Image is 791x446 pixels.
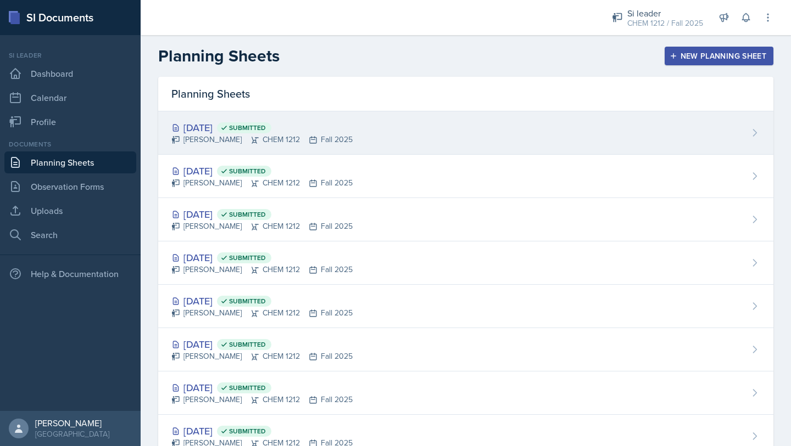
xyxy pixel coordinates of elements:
div: [GEOGRAPHIC_DATA] [35,428,109,439]
a: Uploads [4,200,136,222]
span: Submitted [229,297,266,306]
div: [DATE] [171,424,353,438]
h2: Planning Sheets [158,46,280,66]
div: CHEM 1212 / Fall 2025 [627,18,703,29]
div: [DATE] [171,337,353,352]
a: Profile [4,111,136,133]
a: Dashboard [4,63,136,84]
a: [DATE] Submitted [PERSON_NAME]CHEM 1212Fall 2025 [158,111,773,155]
span: Submitted [229,210,266,219]
span: Submitted [229,123,266,132]
span: Submitted [229,253,266,262]
div: New Planning Sheet [672,52,766,60]
span: Submitted [229,340,266,349]
div: Planning Sheets [158,77,773,111]
a: [DATE] Submitted [PERSON_NAME]CHEM 1212Fall 2025 [158,241,773,285]
a: Observation Forms [4,176,136,197]
div: [PERSON_NAME] CHEM 1212 Fall 2025 [171,134,353,145]
div: [PERSON_NAME] [35,417,109,428]
div: Help & Documentation [4,263,136,285]
div: [DATE] [171,380,353,395]
div: [PERSON_NAME] CHEM 1212 Fall 2025 [171,351,353,362]
div: [DATE] [171,293,353,308]
button: New Planning Sheet [665,47,773,65]
div: [PERSON_NAME] CHEM 1212 Fall 2025 [171,177,353,189]
div: Documents [4,139,136,149]
div: [PERSON_NAME] CHEM 1212 Fall 2025 [171,394,353,405]
span: Submitted [229,383,266,392]
div: [PERSON_NAME] CHEM 1212 Fall 2025 [171,221,353,232]
div: [DATE] [171,207,353,222]
a: Calendar [4,87,136,109]
div: [DATE] [171,120,353,135]
a: [DATE] Submitted [PERSON_NAME]CHEM 1212Fall 2025 [158,371,773,415]
a: [DATE] Submitted [PERSON_NAME]CHEM 1212Fall 2025 [158,328,773,371]
a: [DATE] Submitted [PERSON_NAME]CHEM 1212Fall 2025 [158,198,773,241]
a: [DATE] Submitted [PERSON_NAME]CHEM 1212Fall 2025 [158,155,773,198]
div: [DATE] [171,250,353,265]
span: Submitted [229,167,266,176]
div: Si leader [627,7,703,20]
div: [PERSON_NAME] CHEM 1212 Fall 2025 [171,307,353,319]
a: Planning Sheets [4,151,136,173]
div: [DATE] [171,163,353,178]
div: Si leader [4,50,136,60]
a: [DATE] Submitted [PERSON_NAME]CHEM 1212Fall 2025 [158,285,773,328]
span: Submitted [229,427,266,436]
div: [PERSON_NAME] CHEM 1212 Fall 2025 [171,264,353,275]
a: Search [4,224,136,246]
